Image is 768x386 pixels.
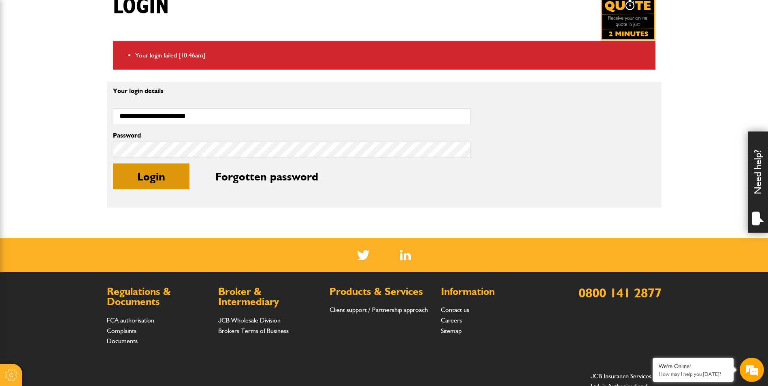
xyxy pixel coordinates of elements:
button: Login [113,163,189,189]
a: Careers [441,316,462,324]
h2: Information [441,286,544,297]
a: LinkedIn [400,250,411,260]
img: Linked In [400,250,411,260]
a: JCB Wholesale Division [218,316,281,324]
li: Your login failed [10:46am] [135,50,649,61]
h2: Broker & Intermediary [218,286,321,307]
p: How may I help you today? [659,371,728,377]
div: Need help? [748,131,768,233]
a: 0800 141 2877 [579,285,662,301]
h2: Products & Services [330,286,433,297]
button: Forgotten password [191,163,343,189]
a: Sitemap [441,327,462,335]
a: Client support / Partnership approach [330,306,428,314]
a: Complaints [107,327,136,335]
p: Your login details [113,88,470,94]
div: We're Online! [659,363,728,370]
a: Documents [107,337,138,345]
img: Twitter [357,250,370,260]
a: Contact us [441,306,469,314]
h2: Regulations & Documents [107,286,210,307]
label: Password [113,132,470,139]
a: FCA authorisation [107,316,154,324]
a: Brokers Terms of Business [218,327,289,335]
